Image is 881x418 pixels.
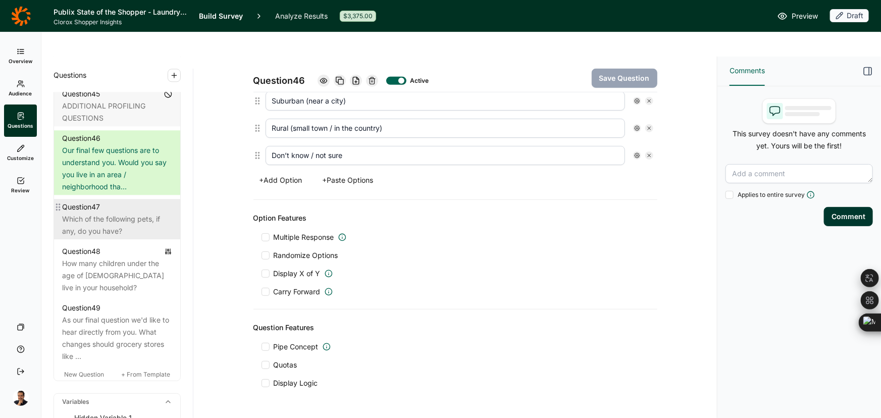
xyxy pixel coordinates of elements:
span: Display X of Y [274,269,321,279]
div: ADDITIONAL PROFILING QUESTIONS [62,100,172,124]
span: Questions [54,69,86,81]
div: Settings [633,151,641,160]
div: Question Features [253,322,657,334]
span: Customize [7,154,34,162]
span: Audience [9,90,32,97]
span: Carry Forward [274,287,321,297]
div: Which of the following pets, if any, do you have? [62,213,172,237]
a: Question45ADDITIONAL PROFILING QUESTIONS [54,86,180,126]
span: Questions [8,122,33,129]
div: Our final few questions are to understand you. Would you say you live in an area / neighborhood t... [62,144,172,193]
span: Multiple Response [274,232,334,242]
button: Comment [824,207,873,226]
a: Preview [778,10,818,22]
div: Question 46 [62,132,100,144]
span: Quotas [274,360,297,370]
span: Display Logic [274,378,318,388]
div: Question 45 [62,88,100,100]
div: Draft [830,9,869,22]
button: +Add Option [253,173,308,187]
a: Question46Our final few questions are to understand you. Would you say you live in an area / neig... [54,130,180,195]
a: Overview [4,40,37,72]
span: Overview [9,58,32,65]
div: As our final question we'd like to hear directly from you. What changes should grocery stores lik... [62,314,172,362]
div: Question 47 [62,201,100,213]
div: $3,375.00 [340,11,376,22]
div: Remove [645,124,653,132]
button: Comments [730,57,765,86]
a: Review [4,169,37,201]
div: Remove [645,151,653,160]
button: Draft [830,9,869,23]
button: Save Question [592,69,657,88]
div: Variables [54,394,180,410]
span: Clorox Shopper Insights [54,18,187,26]
span: Pipe Concept [274,342,319,352]
a: Question49As our final question we'd like to hear directly from you. What changes should grocery ... [54,300,180,364]
div: Option Features [253,212,657,224]
span: Review [12,187,30,194]
span: Question 46 [253,74,305,88]
a: Question48How many children under the age of [DEMOGRAPHIC_DATA] live in your household? [54,243,180,296]
h1: Publix State of the Shopper - Laundry & Cleaning [54,6,187,18]
div: Delete [366,75,378,87]
span: Applies to entire survey [738,191,805,199]
span: Comments [730,65,765,77]
p: This survey doesn't have any comments yet. Yours will be the first! [725,128,873,152]
div: Remove [645,97,653,105]
div: Question 49 [62,302,100,314]
div: Question 48 [62,245,100,257]
a: Customize [4,137,37,169]
span: New Question [64,371,104,378]
a: Questions [4,104,37,137]
img: amg06m4ozjtcyqqhuw5b.png [13,390,29,406]
div: Settings [633,124,641,132]
button: +Paste Options [317,173,380,187]
div: How many children under the age of [DEMOGRAPHIC_DATA] live in your household? [62,257,172,294]
a: Question47Which of the following pets, if any, do you have? [54,199,180,239]
div: Active [410,77,427,85]
span: Preview [792,10,818,22]
span: + From Template [121,371,170,378]
a: Audience [4,72,37,104]
div: Settings [633,97,641,105]
span: Randomize Options [270,250,338,260]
